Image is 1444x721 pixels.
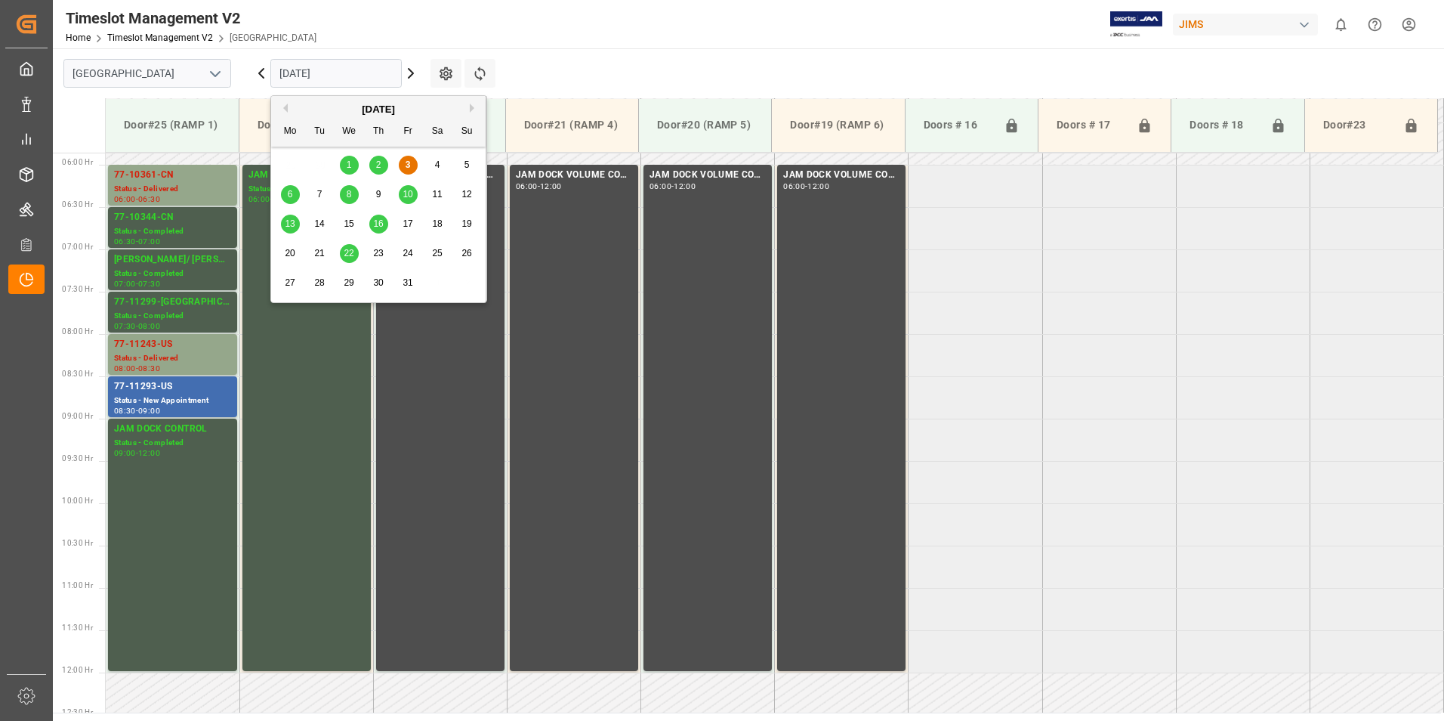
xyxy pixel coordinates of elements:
div: JAM DOCK CONTROL [248,168,365,183]
span: 07:30 Hr [62,285,93,293]
div: Choose Sunday, October 5th, 2025 [458,156,477,175]
span: 29 [344,277,353,288]
div: 06:30 [114,238,136,245]
button: Next Month [470,104,479,113]
div: Choose Tuesday, October 14th, 2025 [310,215,329,234]
span: 06:00 Hr [62,158,93,166]
div: Choose Thursday, October 2nd, 2025 [369,156,388,175]
div: Choose Thursday, October 23rd, 2025 [369,244,388,263]
span: 20 [285,248,295,258]
div: Choose Thursday, October 9th, 2025 [369,185,388,204]
div: JAM DOCK CONTROL [114,422,231,437]
div: JAM DOCK VOLUME CONTROL [649,168,766,183]
div: [PERSON_NAME]/ [PERSON_NAME] [114,252,231,268]
div: Door#23 [1317,111,1397,140]
span: 15 [344,218,353,229]
span: 2 [376,159,381,170]
span: 19 [461,218,471,229]
div: 06:30 [138,196,160,203]
span: 28 [314,277,324,288]
div: Choose Thursday, October 16th, 2025 [369,215,388,234]
span: 11:30 Hr [62,624,93,632]
div: 06:00 [649,183,671,190]
div: Mo [281,122,300,141]
span: 11:00 Hr [62,581,93,589]
div: [DATE] [271,102,486,117]
div: Choose Wednesday, October 1st, 2025 [340,156,359,175]
div: Choose Tuesday, October 21st, 2025 [310,244,329,263]
div: 08:30 [138,365,160,372]
span: 06:30 Hr [62,200,93,209]
div: Doors # 17 [1051,111,1131,140]
div: Choose Saturday, October 4th, 2025 [428,156,447,175]
div: Choose Tuesday, October 28th, 2025 [310,274,329,292]
div: Status - Completed [114,268,231,280]
span: 22 [344,248,353,258]
div: - [136,323,138,330]
div: - [136,407,138,414]
div: Status - Completed [114,310,231,323]
div: Door#24 (RAMP 2) [251,111,359,139]
div: Choose Saturday, October 18th, 2025 [428,215,447,234]
div: - [805,183,807,190]
div: 06:00 [248,196,270,203]
div: Choose Saturday, October 11th, 2025 [428,185,447,204]
div: Choose Friday, October 17th, 2025 [399,215,418,234]
div: JIMS [1173,14,1318,36]
div: 12:00 [807,183,829,190]
div: 08:30 [114,407,136,414]
input: Type to search/select [63,59,231,88]
div: Choose Wednesday, October 8th, 2025 [340,185,359,204]
span: 30 [373,277,383,288]
span: 16 [373,218,383,229]
div: Su [458,122,477,141]
div: Fr [399,122,418,141]
div: 06:00 [516,183,538,190]
div: 77-11243-US [114,337,231,352]
div: Choose Sunday, October 26th, 2025 [458,244,477,263]
div: Th [369,122,388,141]
span: 18 [432,218,442,229]
div: Choose Wednesday, October 22nd, 2025 [340,244,359,263]
a: Home [66,32,91,43]
div: Choose Friday, October 3rd, 2025 [399,156,418,175]
div: Door#19 (RAMP 6) [784,111,892,139]
span: 14 [314,218,324,229]
img: Exertis%20JAM%20-%20Email%20Logo.jpg_1722504956.jpg [1110,11,1162,38]
div: JAM DOCK VOLUME CONTROL [516,168,632,183]
div: Choose Wednesday, October 15th, 2025 [340,215,359,234]
span: 09:00 Hr [62,412,93,420]
span: 4 [435,159,440,170]
div: 77-10344-CN [114,210,231,225]
div: Doors # 18 [1183,111,1263,140]
span: 12:00 Hr [62,666,93,674]
span: 6 [288,189,293,200]
div: month 2025-10 [276,150,482,298]
div: Status - Completed [114,225,231,238]
span: 26 [461,248,471,258]
div: Choose Sunday, October 12th, 2025 [458,185,477,204]
div: 77-11299-[GEOGRAPHIC_DATA] [114,295,231,310]
span: 8 [347,189,352,200]
div: Timeslot Management V2 [66,7,316,29]
div: Choose Saturday, October 25th, 2025 [428,244,447,263]
span: 1 [347,159,352,170]
span: 07:00 Hr [62,243,93,251]
div: 08:00 [138,323,160,330]
div: We [340,122,359,141]
input: DD.MM.YYYY [270,59,402,88]
div: Doors # 16 [918,111,998,140]
div: 06:00 [114,196,136,203]
div: 08:00 [114,365,136,372]
span: 11 [432,189,442,200]
div: 77-10361-CN [114,168,231,183]
div: Choose Monday, October 6th, 2025 [281,185,300,204]
div: 12:00 [674,183,696,190]
div: Choose Friday, October 31st, 2025 [399,274,418,292]
button: Help Center [1358,8,1392,42]
div: Status - New Appointment [114,395,231,407]
span: 21 [314,248,324,258]
button: JIMS [1173,10,1324,39]
div: Status - Delivered [114,352,231,365]
div: 07:30 [138,280,160,287]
